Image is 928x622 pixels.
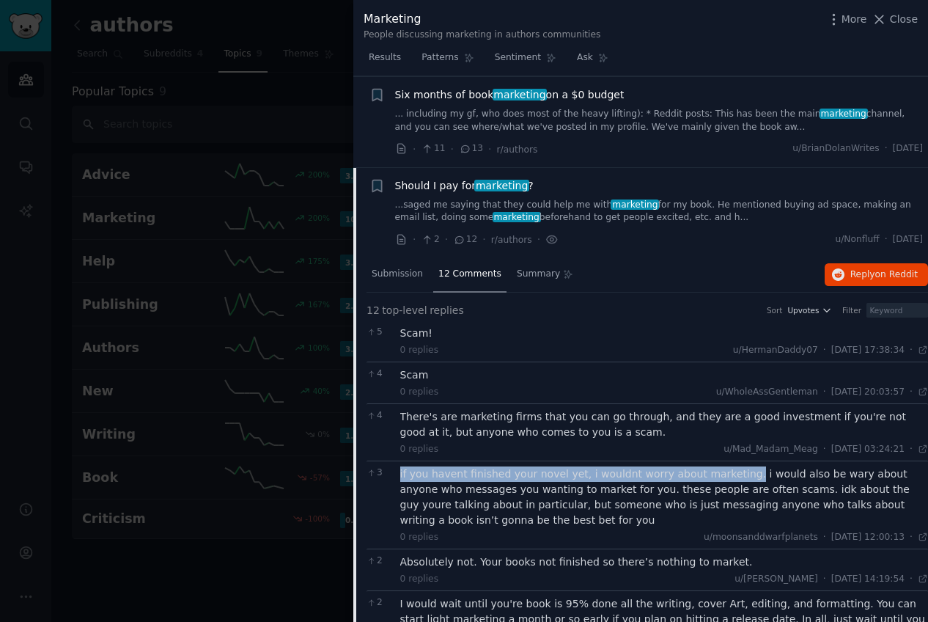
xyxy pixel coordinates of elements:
span: 2 [367,596,392,610]
a: Results [364,46,406,76]
span: Reply [850,268,918,282]
span: 3 [367,466,392,480]
span: u/[PERSON_NAME] [734,574,818,584]
span: · [482,232,485,247]
span: Six months of book on a $0 budget [395,87,625,103]
span: 4 [367,367,392,381]
span: r/authors [491,235,532,245]
span: Submission [372,268,423,281]
a: Sentiment [490,46,561,76]
span: More [842,12,867,27]
span: Should I pay for ? [395,178,534,194]
a: Should I pay formarketing? [395,178,534,194]
span: marketing [820,109,868,119]
span: u/BrianDolanWrites [792,142,879,155]
span: marketing [493,89,548,100]
span: u/moonsanddwarfplanets [704,532,818,542]
span: [DATE] 14:19:54 [831,573,905,586]
span: [DATE] 03:24:21 [831,443,905,456]
span: 4 [367,409,392,422]
span: marketing [474,180,529,191]
span: · [823,531,826,544]
a: Ask [572,46,614,76]
span: · [910,443,913,456]
span: · [885,233,888,246]
span: Patterns [421,51,458,65]
span: · [910,531,913,544]
span: Ask [577,51,593,65]
span: u/HermanDaddy07 [733,345,818,355]
input: Keyword [866,303,928,318]
a: ...saged me saying that they could help me withmarketingfor my book. He mentioned buying ad space... [395,199,924,224]
span: · [823,344,826,357]
span: Sentiment [495,51,541,65]
span: · [910,386,913,399]
span: · [413,232,416,247]
span: Upvotes [787,305,819,315]
span: 13 [459,142,483,155]
div: Sort [767,305,783,315]
span: · [823,443,826,456]
button: Replyon Reddit [825,263,928,287]
span: [DATE] [893,233,923,246]
span: · [488,142,491,157]
button: More [826,12,867,27]
span: · [910,344,913,357]
span: [DATE] 20:03:57 [831,386,905,399]
span: Close [890,12,918,27]
span: · [537,232,540,247]
span: Summary [517,268,560,281]
span: u/WholeAssGentleman [716,387,818,397]
span: 12 Comments [438,268,501,281]
span: replies [430,303,464,318]
span: marketing [611,200,659,210]
span: r/authors [497,144,538,155]
a: Six months of bookmarketingon a $0 budget [395,87,625,103]
span: · [451,142,454,157]
div: Filter [842,305,861,315]
span: [DATE] 12:00:13 [831,531,905,544]
span: 11 [421,142,445,155]
span: · [910,573,913,586]
span: [DATE] [893,142,923,155]
span: u/Mad_Madam_Meag [723,444,818,454]
a: Patterns [416,46,479,76]
span: · [823,573,826,586]
span: marketing [493,212,541,222]
button: Upvotes [787,305,832,315]
div: People discussing marketing in authors communities [364,29,600,42]
span: 2 [421,233,439,246]
span: Results [369,51,401,65]
span: [DATE] 17:38:34 [831,344,905,357]
span: 12 [367,303,380,318]
span: 5 [367,326,392,339]
span: 2 [367,555,392,568]
span: · [885,142,888,155]
div: Marketing [364,10,600,29]
span: · [413,142,416,157]
span: u/Nonfluff [835,233,879,246]
a: ... including my gf, who does most of the heavy lifting): * Reddit posts: This has been the mainm... [395,108,924,133]
span: top-level [382,303,427,318]
button: Close [872,12,918,27]
span: 12 [453,233,477,246]
span: · [445,232,448,247]
span: on Reddit [875,269,918,279]
span: · [823,386,826,399]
